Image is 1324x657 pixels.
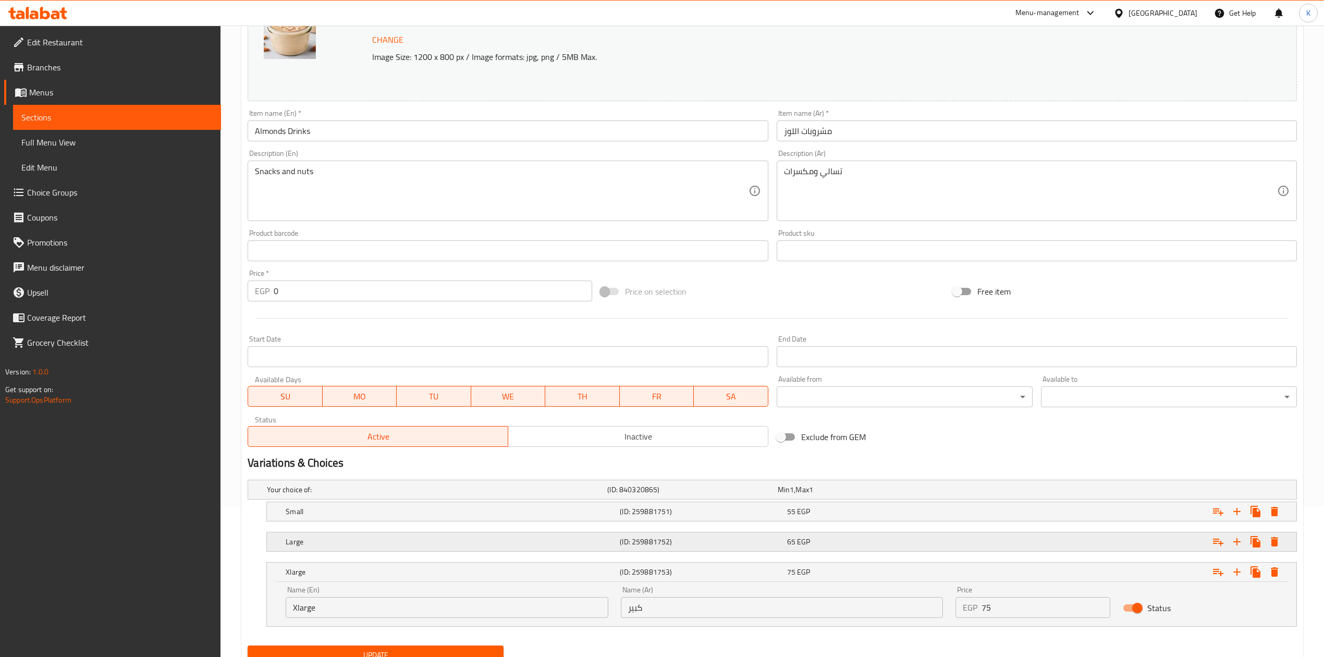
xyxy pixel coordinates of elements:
a: Grocery Checklist [4,330,221,355]
span: Exclude from GEM [801,431,866,443]
span: SU [252,389,318,404]
h5: (ID: 259881753) [620,567,782,577]
div: , [778,484,943,495]
button: Clone new choice [1246,532,1265,551]
a: Menus [4,80,221,105]
button: Clone new choice [1246,502,1265,521]
span: SA [698,389,764,404]
span: Edit Restaurant [27,36,213,48]
span: Status [1147,602,1171,614]
a: Menu disclaimer [4,255,221,280]
span: EGP [797,505,810,518]
span: Coupons [27,211,213,224]
span: Coverage Report [27,311,213,324]
a: Sections [13,105,221,130]
span: K [1306,7,1310,19]
input: Enter name Ar [777,120,1297,141]
h5: Xlarge [286,567,616,577]
span: WE [475,389,542,404]
span: 75 [787,565,795,579]
input: Please enter price [982,597,1110,618]
button: Add new choice [1228,563,1246,581]
span: 1.0.0 [32,365,48,379]
input: Please enter product sku [777,240,1297,261]
span: Choice Groups [27,186,213,199]
a: Choice Groups [4,180,221,205]
span: TU [401,389,467,404]
input: Please enter product barcode [248,240,768,261]
button: Add choice group [1209,532,1228,551]
span: Upsell [27,286,213,299]
span: Menu disclaimer [27,261,213,274]
div: Expand [267,563,1296,581]
span: EGP [797,565,810,579]
span: Grocery Checklist [27,336,213,349]
a: Coupons [4,205,221,230]
input: Enter name Ar [621,597,943,618]
span: Max [795,483,808,496]
span: Menus [29,86,213,99]
button: Add new choice [1228,502,1246,521]
button: FR [620,386,694,407]
a: Upsell [4,280,221,305]
input: Enter name En [286,597,608,618]
span: Version: [5,365,31,379]
span: Free item [977,285,1011,298]
button: Add new choice [1228,532,1246,551]
textarea: تسالي ومكسرات [784,166,1277,216]
span: Active [252,429,504,444]
p: EGP [255,285,269,297]
button: Inactive [508,426,768,447]
span: 1 [790,483,794,496]
a: Edit Menu [13,155,221,180]
div: Expand [267,532,1296,551]
span: Edit Menu [21,161,213,174]
span: TH [549,389,616,404]
div: Expand [248,480,1296,499]
div: Expand [267,502,1296,521]
span: FR [624,389,690,404]
span: EGP [797,535,810,549]
button: WE [471,386,546,407]
span: 1 [809,483,813,496]
h5: Large [286,537,616,547]
span: Min [778,483,790,496]
span: Promotions [27,236,213,249]
span: 55 [787,505,795,518]
h5: (ID: 259881752) [620,537,782,547]
div: [GEOGRAPHIC_DATA] [1129,7,1197,19]
span: Full Menu View [21,136,213,149]
div: Menu-management [1015,7,1080,19]
div: ​ [777,386,1033,407]
h5: (ID: 840320865) [607,484,773,495]
h5: Your choice of: [267,484,603,495]
img: Almonds_Drinks638705882608416280.jpg [264,7,316,59]
button: TH [545,386,620,407]
button: Change [368,29,408,51]
span: MO [327,389,393,404]
span: Get support on: [5,383,53,396]
button: SU [248,386,322,407]
button: SA [694,386,768,407]
h5: Small [286,506,616,517]
textarea: Snacks and nuts [255,166,748,216]
a: Branches [4,55,221,80]
button: Add choice group [1209,563,1228,581]
span: Inactive [512,429,764,444]
span: Change [372,32,403,47]
div: ​ [1041,386,1297,407]
span: 65 [787,535,795,549]
button: Active [248,426,508,447]
button: MO [323,386,397,407]
a: Promotions [4,230,221,255]
span: Price on selection [625,285,686,298]
a: Support.OpsPlatform [5,393,71,407]
button: Delete Large [1265,532,1284,551]
span: Sections [21,111,213,124]
button: Delete Xlarge [1265,563,1284,581]
button: TU [397,386,471,407]
input: Please enter price [274,281,592,301]
h2: Variations & Choices [248,455,1297,471]
h5: (ID: 259881751) [620,506,782,517]
input: Enter name En [248,120,768,141]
